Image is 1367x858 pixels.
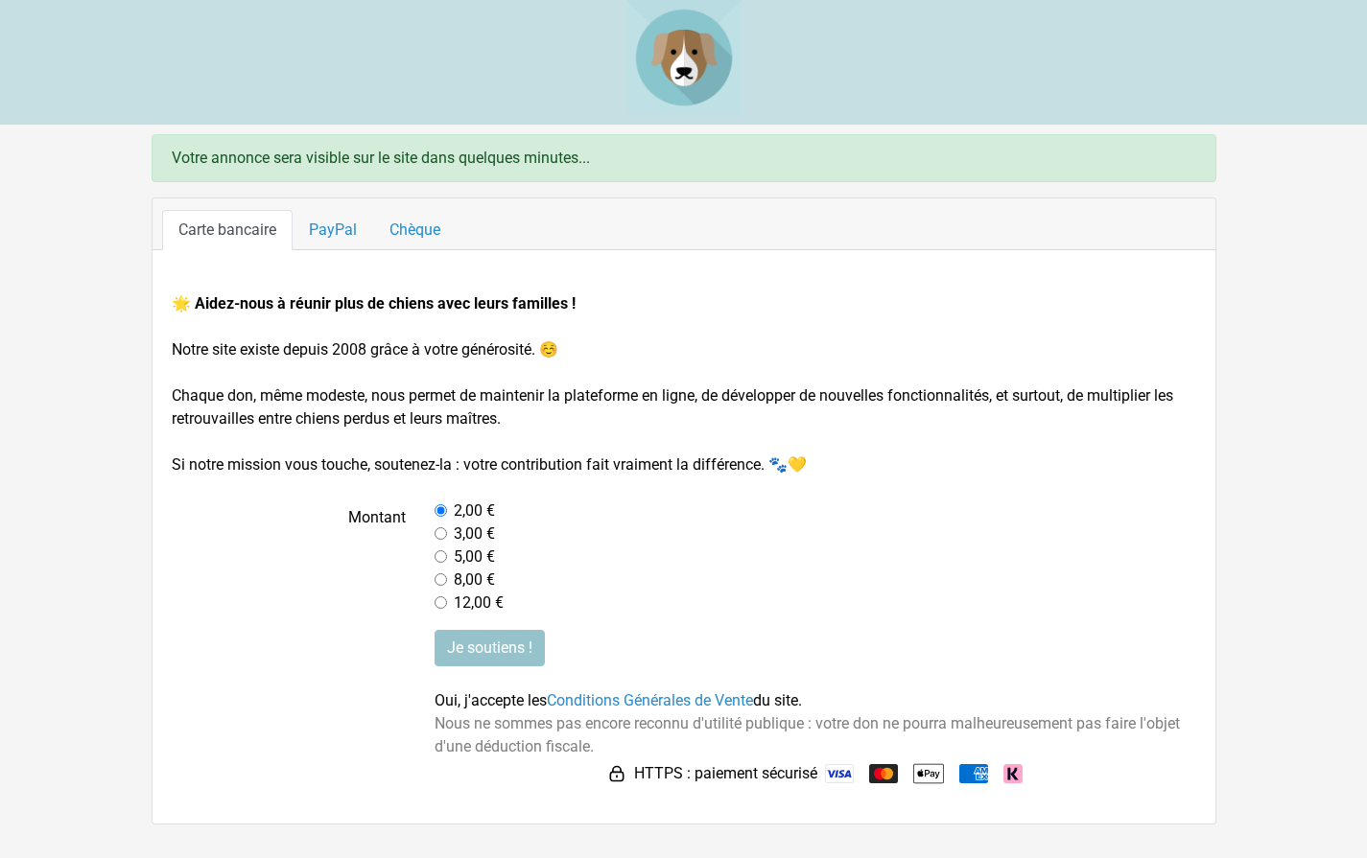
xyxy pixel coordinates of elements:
label: 2,00 € [454,499,495,522]
img: HTTPS : paiement sécurisé [607,764,626,783]
span: Oui, j'accepte les du site. [435,691,802,709]
img: Apple Pay [913,758,944,789]
img: Klarna [1003,764,1023,783]
a: Conditions Générales de Vente [547,691,753,709]
div: Votre annonce sera visible sur le site dans quelques minutes... [152,134,1216,182]
strong: 🌟 Aidez-nous à réunir plus de chiens avec leurs familles ! [172,294,576,313]
label: 8,00 € [454,568,495,591]
span: Nous ne sommes pas encore reconnu d'utilité publique : votre don ne pourra malheureusement pas fa... [435,714,1180,755]
span: HTTPS : paiement sécurisé [634,762,817,785]
img: American Express [959,764,988,783]
form: Notre site existe depuis 2008 grâce à votre générosité. ☺️ Chaque don, même modeste, nous permet ... [172,292,1196,789]
label: 12,00 € [454,591,504,615]
img: Mastercard [869,764,898,783]
a: Carte bancaire [162,210,293,250]
input: Je soutiens ! [435,630,545,666]
label: Montant [157,499,421,615]
label: 5,00 € [454,545,495,568]
a: PayPal [293,210,373,250]
label: 3,00 € [454,522,495,545]
a: Chèque [373,210,457,250]
img: Visa [825,764,854,783]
